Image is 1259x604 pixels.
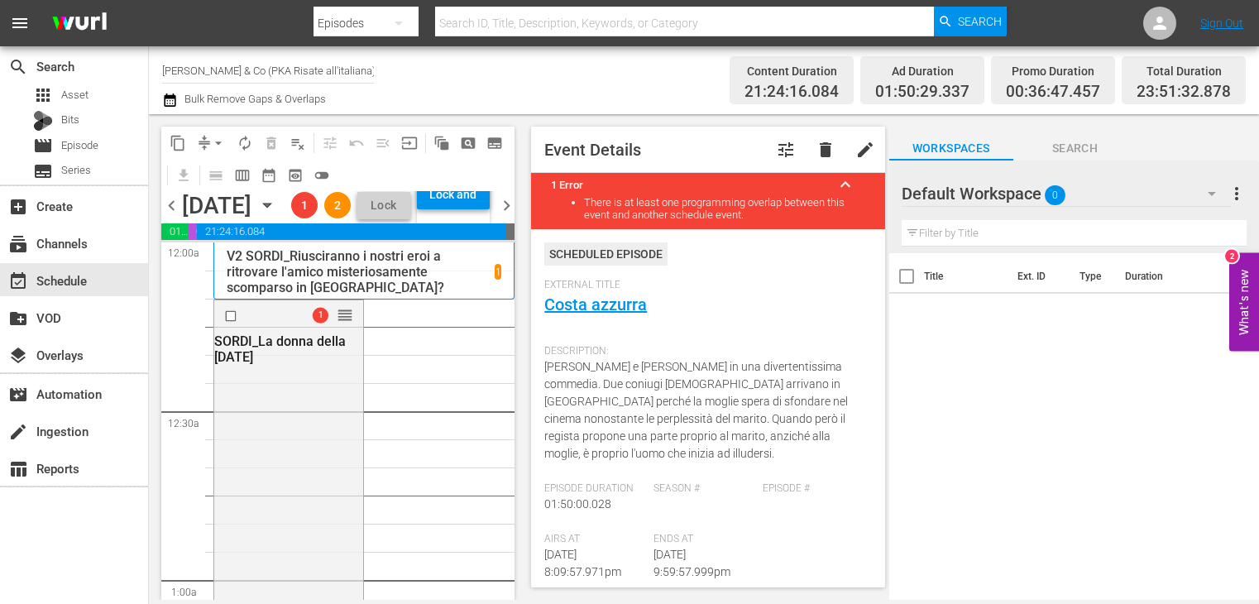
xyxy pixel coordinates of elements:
[1115,253,1214,300] th: Duration
[214,333,359,365] div: SORDI_La donna della [DATE]
[958,7,1002,36] span: Search
[1225,250,1238,263] div: 2
[61,137,98,154] span: Episode
[1227,174,1247,213] button: more_vert
[1137,60,1231,83] div: Total Duration
[188,223,197,240] span: 00:36:47.457
[1013,138,1137,159] span: Search
[343,130,370,156] span: Revert to Primary Episode
[337,306,353,323] button: reorder
[285,130,311,156] span: Clear Lineup
[776,140,796,160] span: Customize Event
[165,159,197,191] span: Download as CSV
[8,57,28,77] span: Search
[210,135,227,151] span: arrow_drop_down
[40,4,119,43] img: ans4CAIJ8jUAAAAAAAAAAAAAAAAAAAAAAAAgQb4GAAAAAAAAAAAAAAAAAAAAAAAAJMjXAAAAAAAAAAAAAAAAAAAAAAAAgAT5G...
[544,360,848,460] span: [PERSON_NAME] e [PERSON_NAME] in una divertentissima commedia. Due coniugi [DEMOGRAPHIC_DATA] arr...
[855,140,875,160] span: edit
[486,135,503,151] span: subtitles_outlined
[170,135,186,151] span: content_copy
[227,248,495,295] p: V2 SORDI_Riusciranno i nostri eroi a ritrovare l'amico misteriosamente scomparso in [GEOGRAPHIC_D...
[370,130,396,156] span: Fill episodes with ad slates
[875,60,969,83] div: Ad Duration
[8,197,28,217] span: Create
[8,459,28,479] span: Reports
[357,192,410,219] button: Lock
[544,295,647,314] a: Costa azzurra
[763,482,864,496] span: Episode #
[551,179,825,191] title: 1 Error
[417,180,490,209] button: Lock and Publish
[544,279,863,292] span: External Title
[544,533,645,546] span: Airs At
[506,223,515,240] span: 00:08:27.122
[282,162,309,189] span: View Backup
[433,135,450,151] span: auto_awesome_motion_outlined
[544,242,668,266] div: Scheduled Episode
[1045,178,1065,213] span: 0
[8,385,28,405] span: Automation
[455,130,481,156] span: Create Search Block
[835,175,855,194] span: keyboard_arrow_up
[495,266,501,278] p: 1
[8,234,28,254] span: Channels
[544,497,611,511] span: 01:50:00.028
[1200,17,1243,30] a: Sign Out
[61,112,79,128] span: Bits
[816,140,835,160] span: delete
[766,130,806,170] button: tune
[234,167,251,184] span: calendar_view_week_outlined
[191,130,232,156] span: Remove Gaps & Overlaps
[423,127,455,159] span: Refresh All Search Blocks
[924,253,1008,300] th: Title
[744,60,839,83] div: Content Duration
[544,482,645,496] span: Episode Duration
[744,83,839,102] span: 21:24:16.084
[8,309,28,328] span: VOD
[197,159,229,191] span: Day Calendar View
[33,136,53,156] span: Episode
[544,345,863,358] span: Description:
[496,195,517,216] span: chevron_right
[313,307,328,323] span: 1
[1070,253,1115,300] th: Type
[653,548,730,578] span: [DATE] 9:59:57.999pm
[33,111,53,131] div: Bits
[875,83,969,102] span: 01:50:29.337
[237,135,253,151] span: autorenew_outlined
[196,135,213,151] span: compress
[33,85,53,105] span: Asset
[61,87,89,103] span: Asset
[337,306,353,324] span: reorder
[287,167,304,184] span: preview_outlined
[401,135,418,151] span: input
[902,170,1232,217] div: Default Workspace
[425,180,481,209] div: Lock and Publish
[309,162,335,189] span: 24 hours Lineup View is OFF
[182,192,251,219] div: [DATE]
[258,130,285,156] span: Select an event to delete
[311,127,343,159] span: Customize Events
[1229,253,1259,352] button: Open Feedback Widget
[261,167,277,184] span: date_range_outlined
[1008,253,1070,300] th: Ext. ID
[256,162,282,189] span: Month Calendar View
[364,197,404,214] span: Lock
[197,223,506,240] span: 21:24:16.084
[1137,83,1231,102] span: 23:51:32.878
[182,93,326,105] span: Bulk Remove Gaps & Overlaps
[8,271,28,291] span: Schedule
[8,346,28,366] span: Overlays
[1227,184,1247,204] span: more_vert
[845,130,885,170] button: edit
[653,533,754,546] span: Ends At
[161,223,188,240] span: 01:50:29.337
[1006,60,1100,83] div: Promo Duration
[806,130,845,170] button: delete
[290,135,306,151] span: playlist_remove_outlined
[291,199,318,212] span: 1
[324,199,351,212] span: 2
[229,162,256,189] span: Week Calendar View
[653,482,754,496] span: Season #
[10,13,30,33] span: menu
